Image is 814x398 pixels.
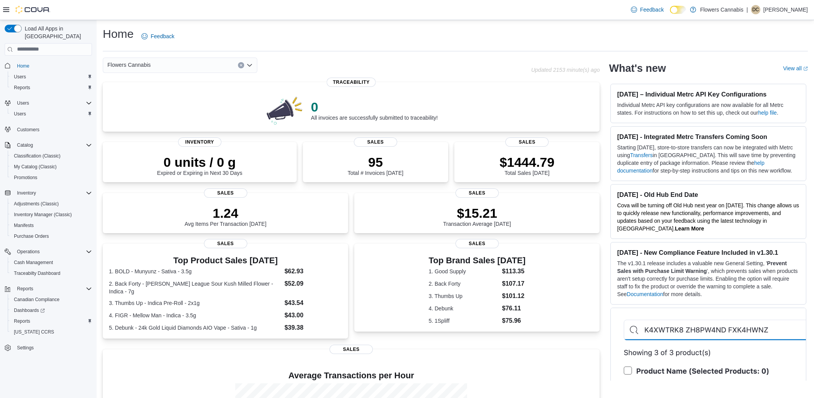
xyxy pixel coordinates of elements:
span: Sales [505,137,549,147]
a: Customers [14,125,42,134]
button: Classification (Classic) [8,151,95,161]
span: Users [14,111,26,117]
input: Dark Mode [670,6,686,14]
dt: 3. Thumbs Up [428,292,499,300]
p: 0 units / 0 g [157,154,242,170]
a: Manifests [11,221,37,230]
dt: 2. Back Forty [428,280,499,288]
a: help file [758,110,777,116]
button: Catalog [2,140,95,151]
span: [US_STATE] CCRS [14,329,54,335]
span: Reports [14,284,92,293]
dd: $43.54 [284,298,342,308]
span: Promotions [14,174,37,181]
a: Purchase Orders [11,232,52,241]
h3: [DATE] - New Compliance Feature Included in v1.30.1 [617,249,800,256]
a: Settings [14,343,37,352]
span: Users [14,98,92,108]
h3: [DATE] - Integrated Metrc Transfers Coming Soon [617,133,800,141]
h4: Average Transactions per Hour [109,371,593,380]
a: Reports [11,317,33,326]
dt: 1. Good Supply [428,268,499,275]
span: Canadian Compliance [14,296,59,303]
span: Reports [11,83,92,92]
dd: $75.96 [502,316,526,325]
a: Traceabilty Dashboard [11,269,63,278]
a: help documentation [617,160,764,174]
span: Manifests [14,222,34,229]
button: Operations [14,247,43,256]
button: [US_STATE] CCRS [8,327,95,337]
a: [US_STATE] CCRS [11,327,57,337]
button: Users [8,108,95,119]
span: Canadian Compliance [11,295,92,304]
span: Classification (Classic) [14,153,61,159]
a: Cash Management [11,258,56,267]
a: Documentation [627,291,663,297]
span: Operations [17,249,40,255]
a: Users [11,72,29,81]
a: Users [11,109,29,119]
dd: $62.93 [284,267,342,276]
p: Individual Metrc API key configurations are now available for all Metrc states. For instructions ... [617,101,800,117]
button: Customers [2,124,95,135]
span: Settings [17,345,34,351]
button: Reports [14,284,36,293]
span: Dashboards [11,306,92,315]
span: Cash Management [14,259,53,266]
a: Learn More [675,225,704,232]
p: $15.21 [443,205,511,221]
span: Sales [204,188,247,198]
button: Manifests [8,220,95,231]
dt: 4. Debunk [428,305,499,312]
button: Operations [2,246,95,257]
span: Customers [17,127,39,133]
span: Adjustments (Classic) [11,199,92,208]
span: Reports [17,286,33,292]
span: Washington CCRS [11,327,92,337]
a: Promotions [11,173,41,182]
span: Flowers Cannabis [107,60,151,69]
p: Updated 2153 minute(s) ago [531,67,600,73]
h3: Top Brand Sales [DATE] [428,256,525,265]
p: 1.24 [185,205,267,221]
button: Purchase Orders [8,231,95,242]
img: 0 [265,95,305,125]
span: Traceabilty Dashboard [14,270,60,276]
span: Purchase Orders [14,233,49,239]
button: Clear input [238,62,244,68]
span: Manifests [11,221,92,230]
a: Reports [11,83,33,92]
span: Feedback [151,32,174,40]
dt: 1. BOLD - Munyunz - Sativa - 3.5g [109,268,281,275]
nav: Complex example [5,57,92,374]
a: Transfers [630,152,653,158]
span: Sales [354,137,397,147]
div: Dikshant Chauhan [751,5,760,14]
button: Inventory [2,188,95,198]
p: [PERSON_NAME] [763,5,808,14]
button: Reports [8,316,95,327]
p: 0 [311,99,438,115]
button: Home [2,60,95,71]
span: Cova will be turning off Old Hub next year on [DATE]. This change allows us to quickly release ne... [617,202,799,232]
span: Reports [14,85,30,91]
dt: 5. 1Spliff [428,317,499,325]
dt: 5. Debunk - 24k Gold Liquid Diamonds AIO Vape - Sativa - 1g [109,324,281,332]
button: Canadian Compliance [8,294,95,305]
dd: $76.11 [502,304,526,313]
button: Promotions [8,172,95,183]
h3: [DATE] - Old Hub End Date [617,191,800,198]
button: Users [8,71,95,82]
span: Inventory [17,190,36,196]
h3: Top Product Sales [DATE] [109,256,342,265]
a: Home [14,61,32,71]
div: Expired or Expiring in Next 30 Days [157,154,242,176]
dd: $43.00 [284,311,342,320]
p: The v1.30.1 release includes a valuable new General Setting, ' ', which prevents sales when produ... [617,259,800,298]
dd: $113.35 [502,267,526,276]
span: Inventory Manager (Classic) [11,210,92,219]
span: Customers [14,125,92,134]
dt: 4. FIGR - Mellow Man - Indica - 3.5g [109,312,281,319]
span: Reports [11,317,92,326]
